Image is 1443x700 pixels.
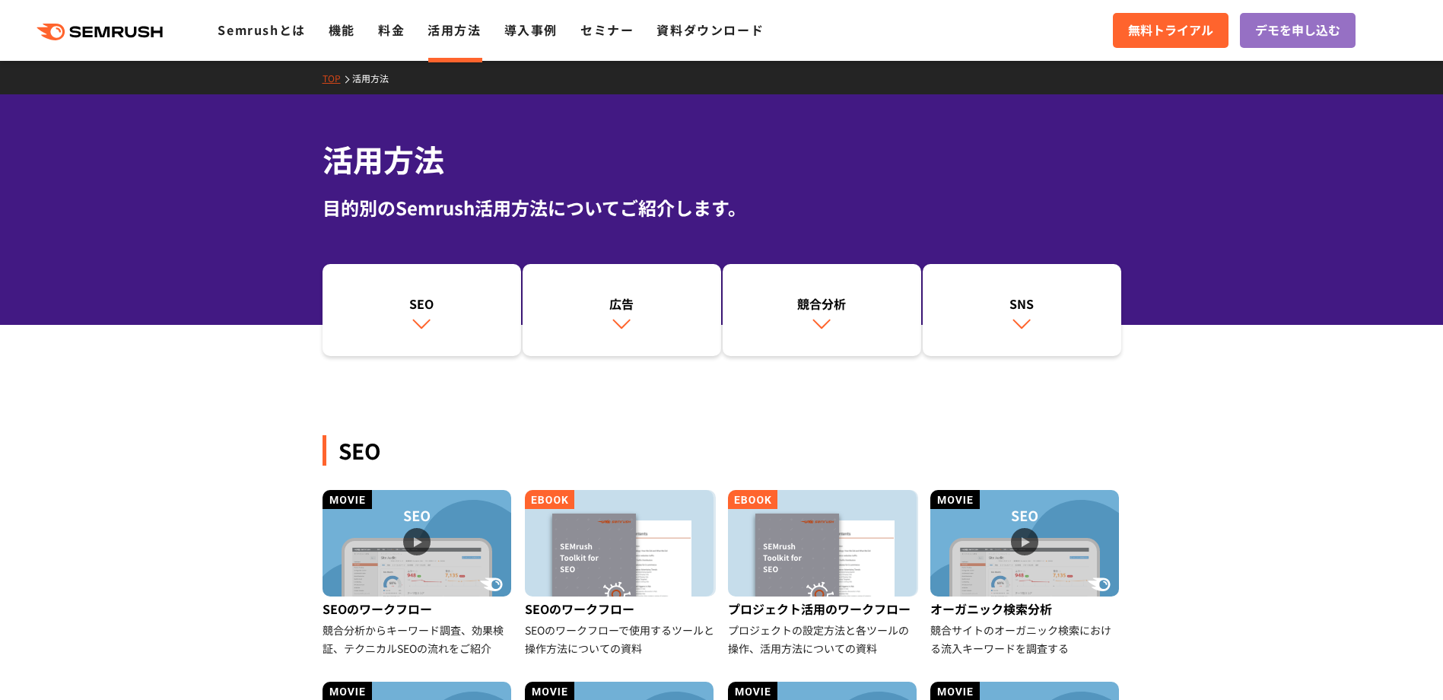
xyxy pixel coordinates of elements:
[323,621,513,657] div: 競合分析からキーワード調査、効果検証、テクニカルSEOの流れをご紹介
[323,435,1121,466] div: SEO
[218,21,305,39] a: Semrushとは
[923,264,1121,357] a: SNS
[525,597,716,621] div: SEOのワークフロー
[523,264,721,357] a: 広告
[323,264,521,357] a: SEO
[930,621,1121,657] div: 競合サイトのオーガニック検索における流入キーワードを調査する
[580,21,634,39] a: セミナー
[504,21,558,39] a: 導入事例
[378,21,405,39] a: 料金
[330,294,513,313] div: SEO
[728,621,919,657] div: プロジェクトの設定方法と各ツールの操作、活用方法についての資料
[1113,13,1228,48] a: 無料トライアル
[323,137,1121,182] h1: 活用方法
[323,490,513,657] a: SEOのワークフロー 競合分析からキーワード調査、効果検証、テクニカルSEOの流れをご紹介
[728,597,919,621] div: プロジェクト活用のワークフロー
[1128,21,1213,40] span: 無料トライアル
[730,294,914,313] div: 競合分析
[930,597,1121,621] div: オーガニック検索分析
[323,597,513,621] div: SEOのワークフロー
[930,490,1121,657] a: オーガニック検索分析 競合サイトのオーガニック検索における流入キーワードを調査する
[1255,21,1340,40] span: デモを申し込む
[728,490,919,657] a: プロジェクト活用のワークフロー プロジェクトの設定方法と各ツールの操作、活用方法についての資料
[323,72,352,84] a: TOP
[329,21,355,39] a: 機能
[930,294,1114,313] div: SNS
[656,21,764,39] a: 資料ダウンロード
[427,21,481,39] a: 活用方法
[1240,13,1356,48] a: デモを申し込む
[525,490,716,657] a: SEOのワークフロー SEOのワークフローで使用するツールと操作方法についての資料
[525,621,716,657] div: SEOのワークフローで使用するツールと操作方法についての資料
[323,194,1121,221] div: 目的別のSemrush活用方法についてご紹介します。
[723,264,921,357] a: 競合分析
[1308,641,1426,683] iframe: Help widget launcher
[530,294,714,313] div: 広告
[352,72,400,84] a: 活用方法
